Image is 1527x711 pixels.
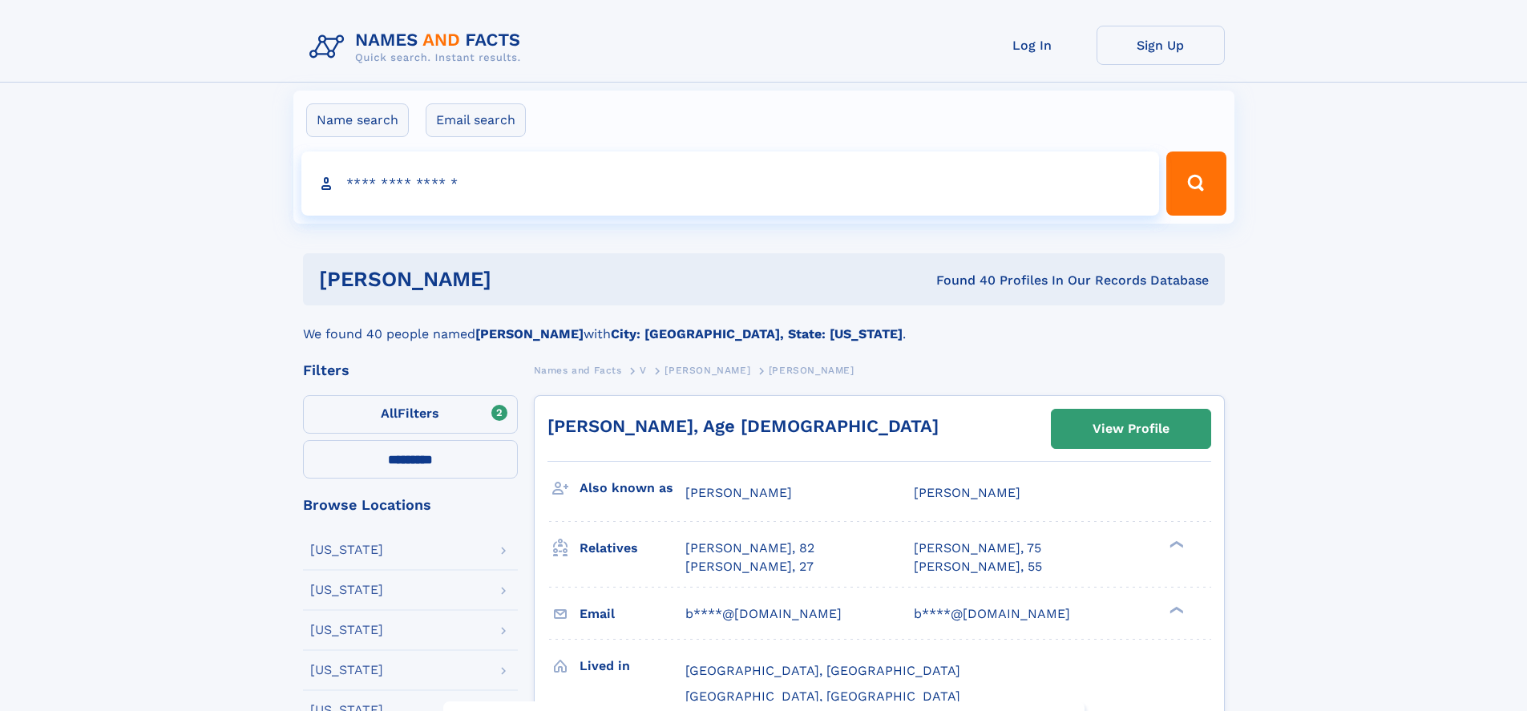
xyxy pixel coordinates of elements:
[303,305,1225,344] div: We found 40 people named with .
[685,539,814,557] a: [PERSON_NAME], 82
[1097,26,1225,65] a: Sign Up
[426,103,526,137] label: Email search
[1052,410,1210,448] a: View Profile
[580,535,685,562] h3: Relatives
[303,395,518,434] label: Filters
[665,360,750,380] a: [PERSON_NAME]
[914,558,1042,576] a: [PERSON_NAME], 55
[914,539,1041,557] a: [PERSON_NAME], 75
[914,485,1020,500] span: [PERSON_NAME]
[303,26,534,69] img: Logo Names and Facts
[303,498,518,512] div: Browse Locations
[580,475,685,502] h3: Also known as
[303,363,518,378] div: Filters
[968,26,1097,65] a: Log In
[769,365,854,376] span: [PERSON_NAME]
[1093,410,1169,447] div: View Profile
[713,272,1209,289] div: Found 40 Profiles In Our Records Database
[580,652,685,680] h3: Lived in
[381,406,398,421] span: All
[640,365,647,376] span: V
[301,151,1160,216] input: search input
[640,360,647,380] a: V
[685,485,792,500] span: [PERSON_NAME]
[310,624,383,636] div: [US_STATE]
[547,416,939,436] a: [PERSON_NAME], Age [DEMOGRAPHIC_DATA]
[580,600,685,628] h3: Email
[685,689,960,704] span: [GEOGRAPHIC_DATA], [GEOGRAPHIC_DATA]
[534,360,622,380] a: Names and Facts
[685,558,814,576] a: [PERSON_NAME], 27
[319,269,714,289] h1: [PERSON_NAME]
[306,103,409,137] label: Name search
[310,584,383,596] div: [US_STATE]
[685,663,960,678] span: [GEOGRAPHIC_DATA], [GEOGRAPHIC_DATA]
[611,326,903,341] b: City: [GEOGRAPHIC_DATA], State: [US_STATE]
[665,365,750,376] span: [PERSON_NAME]
[1165,539,1185,550] div: ❯
[310,543,383,556] div: [US_STATE]
[1165,604,1185,615] div: ❯
[475,326,584,341] b: [PERSON_NAME]
[310,664,383,677] div: [US_STATE]
[1166,151,1226,216] button: Search Button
